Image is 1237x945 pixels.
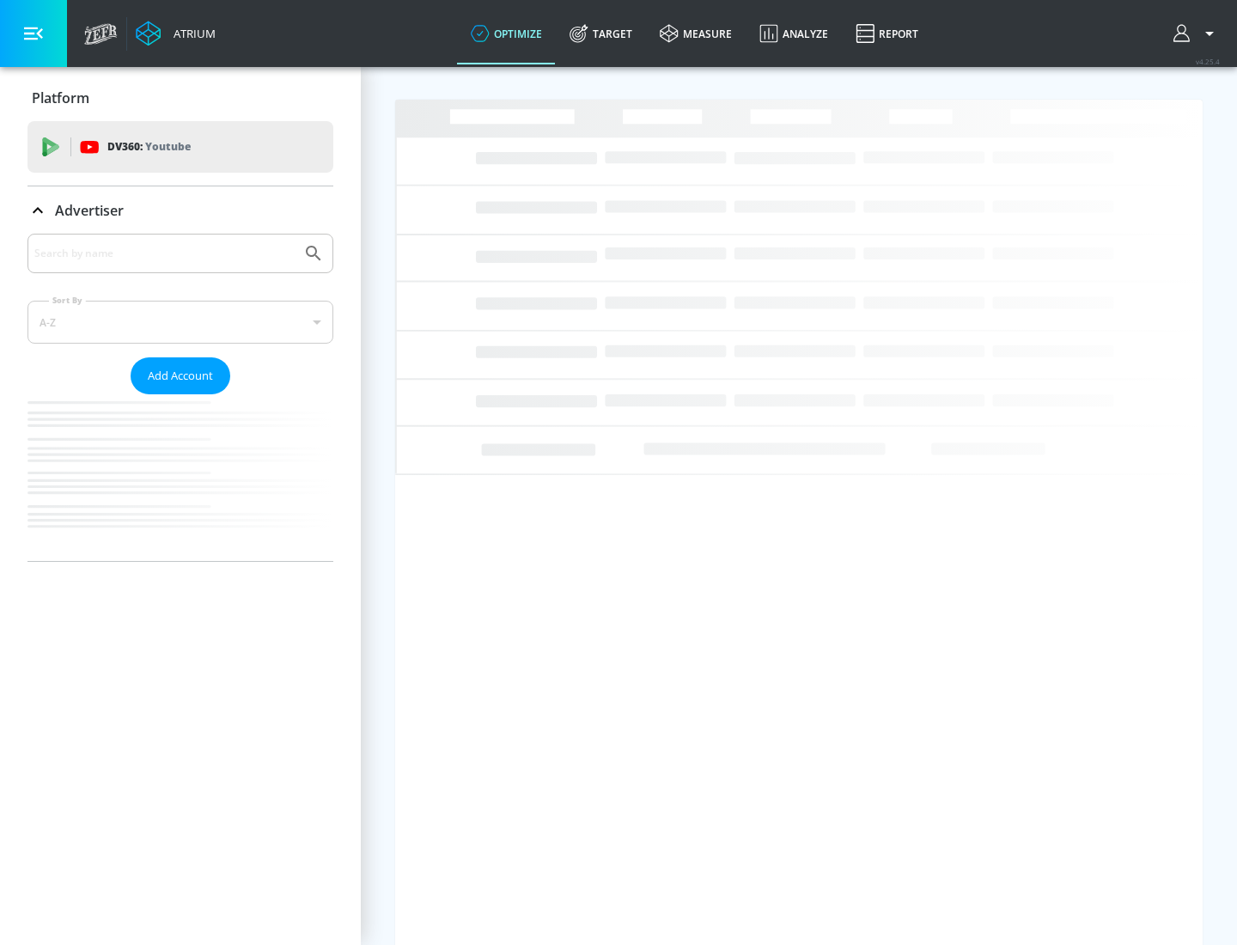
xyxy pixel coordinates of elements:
div: Atrium [167,26,216,41]
label: Sort By [49,295,86,306]
div: Platform [27,74,333,122]
div: A-Z [27,301,333,344]
span: Add Account [148,366,213,386]
a: Analyze [746,3,842,64]
input: Search by name [34,242,295,265]
div: DV360: Youtube [27,121,333,173]
p: Youtube [145,137,191,155]
nav: list of Advertiser [27,394,333,561]
button: Add Account [131,357,230,394]
a: Target [556,3,646,64]
p: Platform [32,88,89,107]
a: measure [646,3,746,64]
span: v 4.25.4 [1196,57,1220,66]
div: Advertiser [27,186,333,235]
p: Advertiser [55,201,124,220]
a: Report [842,3,932,64]
a: Atrium [136,21,216,46]
a: optimize [457,3,556,64]
div: Advertiser [27,234,333,561]
p: DV360: [107,137,191,156]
